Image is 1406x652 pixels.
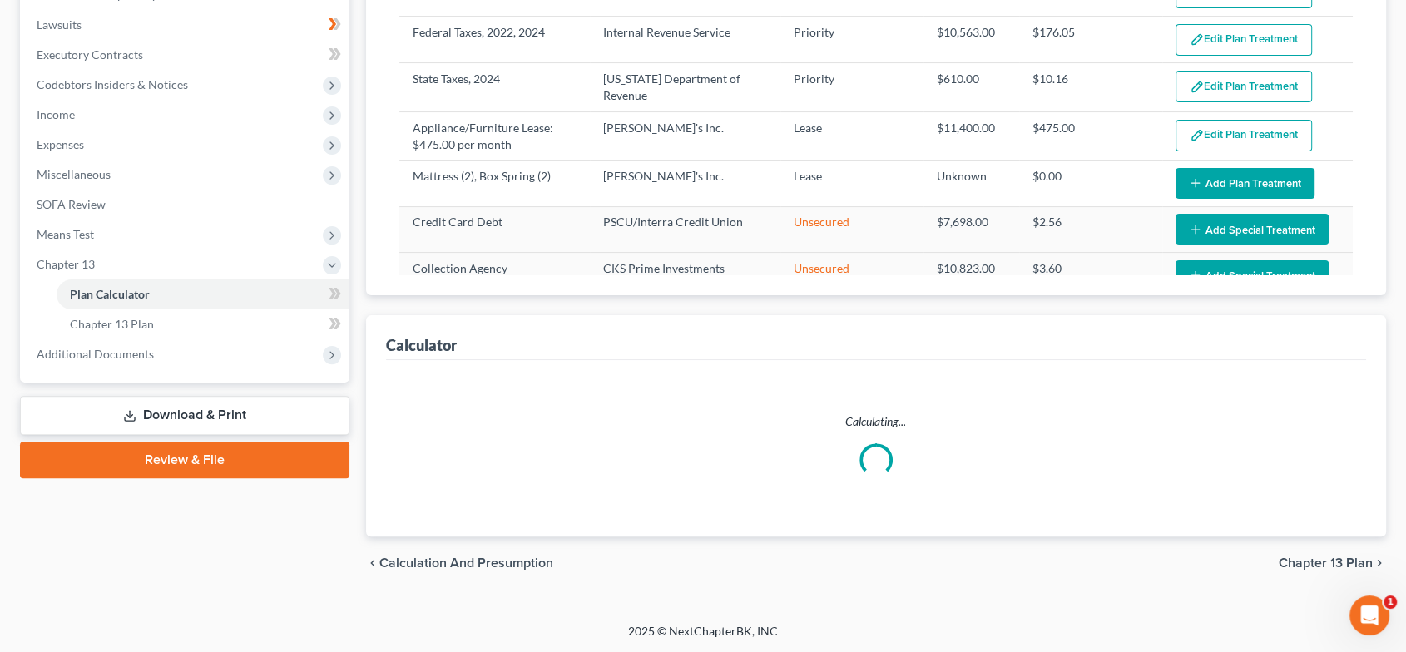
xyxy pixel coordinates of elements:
[37,47,143,62] span: Executory Contracts
[37,257,95,271] span: Chapter 13
[1019,206,1162,252] td: $2.56
[23,40,349,70] a: Executory Contracts
[1176,120,1312,151] button: Edit Plan Treatment
[1176,260,1329,291] button: Add Special Treatment
[590,63,780,111] td: [US_STATE] Department of Revenue
[1019,63,1162,111] td: $10.16
[923,63,1019,111] td: $610.00
[399,161,590,206] td: Mattress (2), Box Spring (2)
[780,17,923,63] td: Priority
[590,206,780,252] td: PSCU/Interra Credit Union
[780,63,923,111] td: Priority
[1176,168,1314,199] button: Add Plan Treatment
[1373,556,1386,570] i: chevron_right
[399,413,1354,430] p: Calculating...
[23,10,349,40] a: Lawsuits
[590,161,780,206] td: [PERSON_NAME]'s Inc.
[399,206,590,252] td: Credit Card Debt
[366,556,553,570] button: chevron_left Calculation and Presumption
[590,111,780,160] td: [PERSON_NAME]'s Inc.
[1349,595,1389,635] iframe: Intercom live chat
[1190,128,1204,142] img: edit-pencil-c1479a1de80d8dea1e2430c2f745a3c6a07e9d7aa2eeffe225670001d78357a8.svg
[590,253,780,299] td: CKS Prime Investments
[780,253,923,299] td: Unsecured
[37,227,94,241] span: Means Test
[1190,80,1204,94] img: edit-pencil-c1479a1de80d8dea1e2430c2f745a3c6a07e9d7aa2eeffe225670001d78357a8.svg
[780,206,923,252] td: Unsecured
[1384,595,1397,609] span: 1
[20,396,349,435] a: Download & Print
[57,309,349,339] a: Chapter 13 Plan
[1279,556,1373,570] span: Chapter 13 Plan
[1019,111,1162,160] td: $475.00
[23,190,349,220] a: SOFA Review
[70,287,150,301] span: Plan Calculator
[780,111,923,160] td: Lease
[1019,161,1162,206] td: $0.00
[386,335,457,355] div: Calculator
[37,77,188,91] span: Codebtors Insiders & Notices
[366,556,379,570] i: chevron_left
[1176,71,1312,102] button: Edit Plan Treatment
[923,111,1019,160] td: $11,400.00
[1176,214,1329,244] button: Add Special Treatment
[923,17,1019,63] td: $10,563.00
[1019,17,1162,63] td: $176.05
[37,107,75,121] span: Income
[57,279,349,309] a: Plan Calculator
[1176,24,1312,56] button: Edit Plan Treatment
[923,206,1019,252] td: $7,698.00
[1279,556,1386,570] button: Chapter 13 Plan chevron_right
[1190,32,1204,47] img: edit-pencil-c1479a1de80d8dea1e2430c2f745a3c6a07e9d7aa2eeffe225670001d78357a8.svg
[37,17,82,32] span: Lawsuits
[20,442,349,478] a: Review & File
[37,137,84,151] span: Expenses
[923,161,1019,206] td: Unknown
[37,347,154,361] span: Additional Documents
[780,161,923,206] td: Lease
[399,63,590,111] td: State Taxes, 2024
[379,556,553,570] span: Calculation and Presumption
[923,253,1019,299] td: $10,823.00
[399,17,590,63] td: Federal Taxes, 2022, 2024
[399,111,590,160] td: Appliance/Furniture Lease: $475.00 per month
[37,167,111,181] span: Miscellaneous
[1019,253,1162,299] td: $3.60
[590,17,780,63] td: Internal Revenue Service
[37,197,106,211] span: SOFA Review
[70,317,154,331] span: Chapter 13 Plan
[399,253,590,299] td: Collection Agency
